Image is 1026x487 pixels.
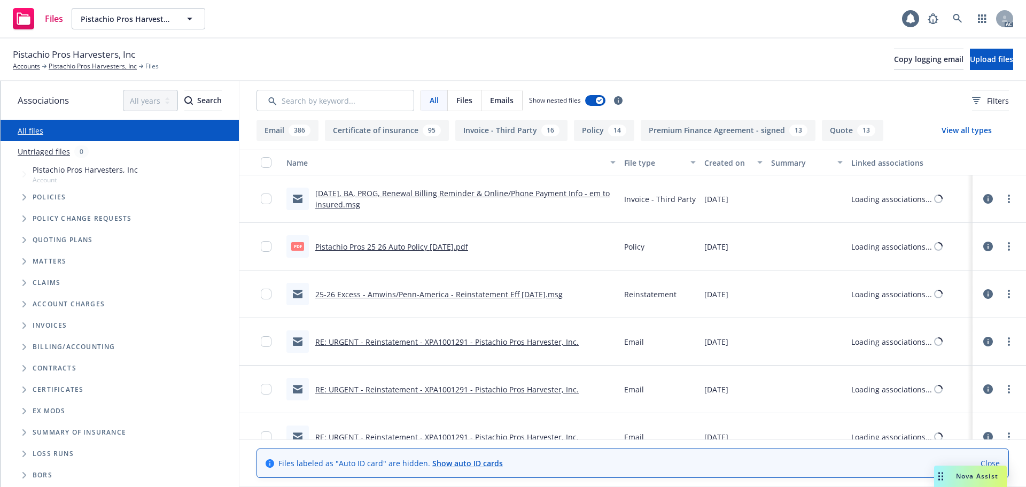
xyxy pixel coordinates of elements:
span: Email [624,336,644,347]
span: BORs [33,472,52,478]
span: Loss Runs [33,451,74,457]
div: 0 [74,145,89,158]
a: more [1002,335,1015,348]
a: more [1002,192,1015,205]
button: Filters [972,90,1009,111]
span: [DATE] [704,431,728,443]
button: Policy [574,120,634,141]
div: Folder Tree Example [1,336,239,486]
a: Untriaged files [18,146,70,157]
span: Policy change requests [33,215,131,222]
div: Loading associations... [851,336,932,347]
input: Toggle Row Selected [261,384,271,395]
span: Upload files [970,54,1013,64]
span: Account charges [33,301,105,307]
span: Associations [18,94,69,107]
span: Policy [624,241,644,252]
a: RE: URGENT - Reinstatement - XPA1001291 - Pistachio Pros Harvester, Inc. [315,337,579,347]
div: Summary [771,157,831,168]
input: Toggle Row Selected [261,194,271,204]
input: Toggle Row Selected [261,336,271,347]
div: Loading associations... [851,384,932,395]
a: Switch app [971,8,993,29]
span: [DATE] [704,289,728,300]
div: Loading associations... [851,289,932,300]
span: Account [33,175,138,184]
button: SearchSearch [184,90,222,111]
span: Files [45,14,63,23]
button: Quote [822,120,883,141]
span: Summary of insurance [33,429,126,436]
span: Pistachio Pros Harvesters, Inc [33,164,138,175]
button: Copy logging email [894,49,963,70]
a: 25-26 Excess - Amwins/Penn-America - Reinstatement Eff [DATE].msg [315,289,563,299]
span: [DATE] [704,384,728,395]
button: View all types [924,120,1009,141]
input: Search by keyword... [256,90,414,111]
div: File type [624,157,684,168]
div: 14 [608,125,626,136]
span: Copy logging email [894,54,963,64]
div: Loading associations... [851,241,932,252]
span: Emails [490,95,514,106]
button: Invoice - Third Party [455,120,568,141]
span: [DATE] [704,194,728,205]
span: Show nested files [529,96,581,105]
a: Accounts [13,61,40,71]
a: Close [981,458,1000,469]
a: All files [18,126,43,136]
span: Policies [33,194,66,200]
span: Email [624,431,644,443]
div: Tree Example [1,162,239,336]
button: Premium Finance Agreement - signed [641,120,815,141]
button: Created on [700,150,767,175]
span: Ex Mods [33,408,65,414]
a: RE: URGENT - Reinstatement - XPA1001291 - Pistachio Pros Harvester, Inc. [315,432,579,442]
button: File type [620,150,700,175]
button: Certificate of insurance [325,120,449,141]
span: Contracts [33,365,76,372]
span: Claims [33,280,60,286]
span: Matters [33,258,66,265]
span: Reinstatement [624,289,677,300]
div: Created on [704,157,751,168]
button: Upload files [970,49,1013,70]
button: Nova Assist [934,466,1007,487]
div: Name [286,157,604,168]
span: Files [145,61,159,71]
div: Search [184,90,222,111]
span: [DATE] [704,241,728,252]
a: Show auto ID cards [432,458,503,468]
div: 13 [789,125,807,136]
span: pdf [291,242,304,250]
div: 95 [423,125,441,136]
a: RE: URGENT - Reinstatement - XPA1001291 - Pistachio Pros Harvester, Inc. [315,384,579,395]
a: Search [947,8,968,29]
a: Pistachio Pros 25 26 Auto Policy [DATE].pdf [315,242,468,252]
a: more [1002,383,1015,396]
span: Files [456,95,472,106]
button: Email [256,120,318,141]
span: Files labeled as "Auto ID card" are hidden. [278,458,503,469]
div: Drag to move [934,466,947,487]
input: Select all [261,157,271,168]
div: 386 [289,125,310,136]
span: Pistachio Pros Harvesters, Inc [13,48,135,61]
svg: Search [184,96,193,105]
input: Toggle Row Selected [261,289,271,299]
span: Billing/Accounting [33,344,115,350]
button: Pistachio Pros Harvesters, Inc [72,8,205,29]
span: Quoting plans [33,237,93,243]
a: Pistachio Pros Harvesters, Inc [49,61,137,71]
div: Loading associations... [851,194,932,205]
div: 13 [857,125,875,136]
input: Toggle Row Selected [261,431,271,442]
a: [DATE], BA, PROG, Renewal Billing Reminder & Online/Phone Payment Info - em to insured.msg [315,188,610,210]
input: Toggle Row Selected [261,241,271,252]
span: Email [624,384,644,395]
span: [DATE] [704,336,728,347]
button: Name [282,150,620,175]
span: Nova Assist [956,471,998,481]
div: Linked associations [851,157,968,168]
div: Loading associations... [851,431,932,443]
